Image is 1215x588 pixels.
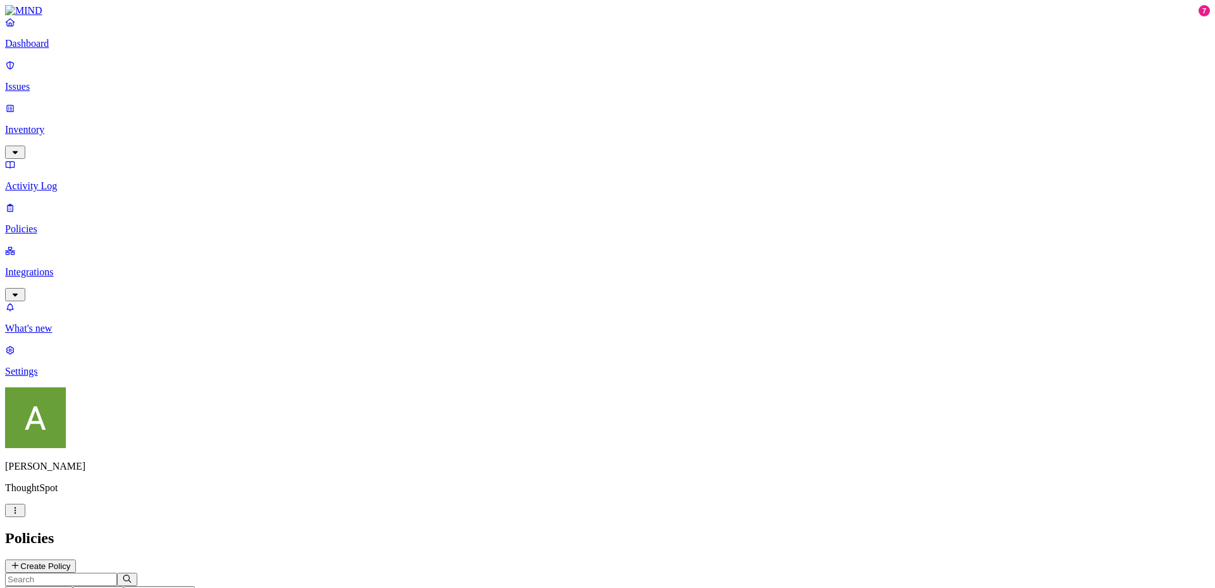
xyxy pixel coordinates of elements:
[5,344,1210,377] a: Settings
[5,461,1210,472] p: [PERSON_NAME]
[5,81,1210,92] p: Issues
[5,366,1210,377] p: Settings
[5,573,117,586] input: Search
[5,59,1210,92] a: Issues
[5,180,1210,192] p: Activity Log
[5,5,1210,16] a: MIND
[5,301,1210,334] a: What's new
[5,387,66,448] img: Alessio Faiella
[5,124,1210,135] p: Inventory
[5,323,1210,334] p: What's new
[5,5,42,16] img: MIND
[5,560,76,573] button: Create Policy
[5,245,1210,299] a: Integrations
[5,159,1210,192] a: Activity Log
[5,202,1210,235] a: Policies
[5,482,1210,494] p: ThoughtSpot
[1199,5,1210,16] div: 7
[5,266,1210,278] p: Integrations
[5,223,1210,235] p: Policies
[5,38,1210,49] p: Dashboard
[5,530,1210,547] h2: Policies
[5,103,1210,157] a: Inventory
[5,16,1210,49] a: Dashboard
